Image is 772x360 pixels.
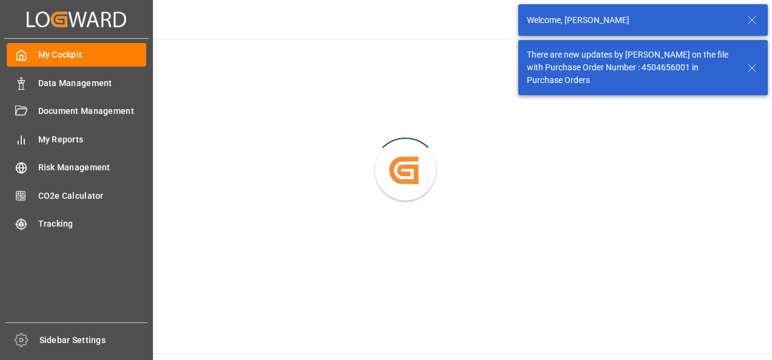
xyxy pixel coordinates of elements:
[7,156,146,179] a: Risk Management
[38,218,147,230] span: Tracking
[7,127,146,151] a: My Reports
[7,43,146,67] a: My Cockpit
[527,14,736,27] div: Welcome, [PERSON_NAME]
[39,334,148,347] span: Sidebar Settings
[38,105,147,118] span: Document Management
[38,190,147,202] span: CO2e Calculator
[38,133,147,146] span: My Reports
[527,48,736,87] div: There are new updates by [PERSON_NAME] on the file with Purchase Order Number : 4504656001 in Pur...
[38,161,147,174] span: Risk Management
[38,48,147,61] span: My Cockpit
[7,99,146,123] a: Document Management
[7,184,146,207] a: CO2e Calculator
[38,77,147,90] span: Data Management
[7,71,146,95] a: Data Management
[7,212,146,236] a: Tracking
